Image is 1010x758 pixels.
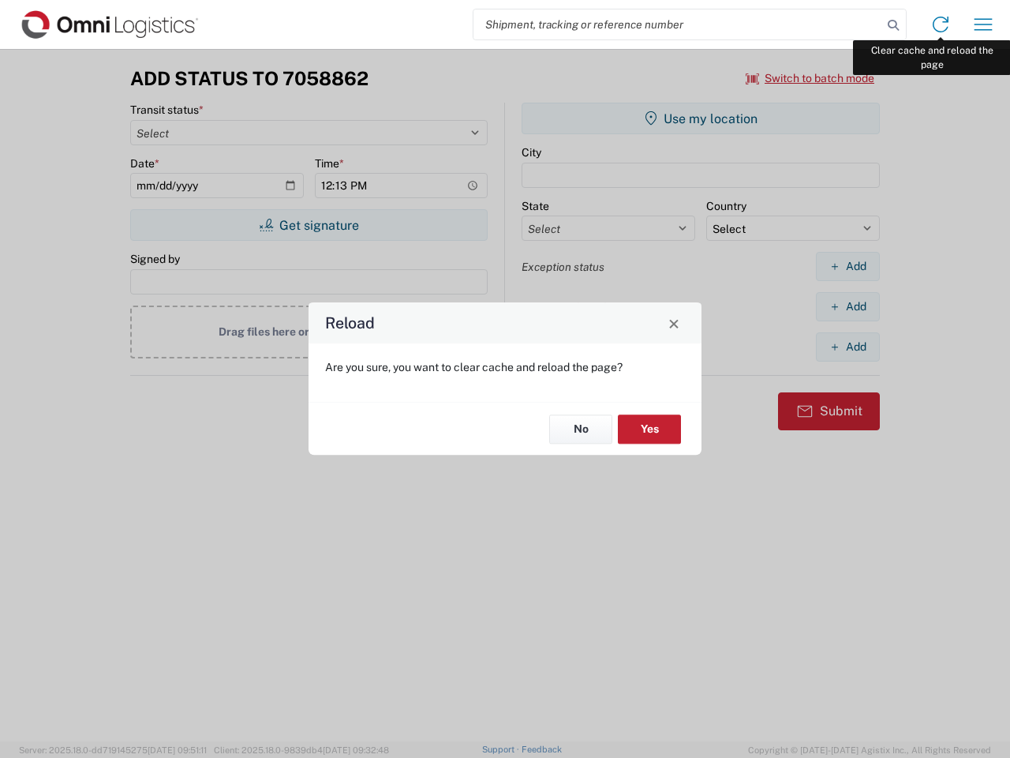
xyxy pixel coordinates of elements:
h4: Reload [325,312,375,335]
p: Are you sure, you want to clear cache and reload the page? [325,360,685,374]
button: Close [663,312,685,334]
button: Yes [618,415,681,444]
button: No [549,415,612,444]
input: Shipment, tracking or reference number [473,9,882,39]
